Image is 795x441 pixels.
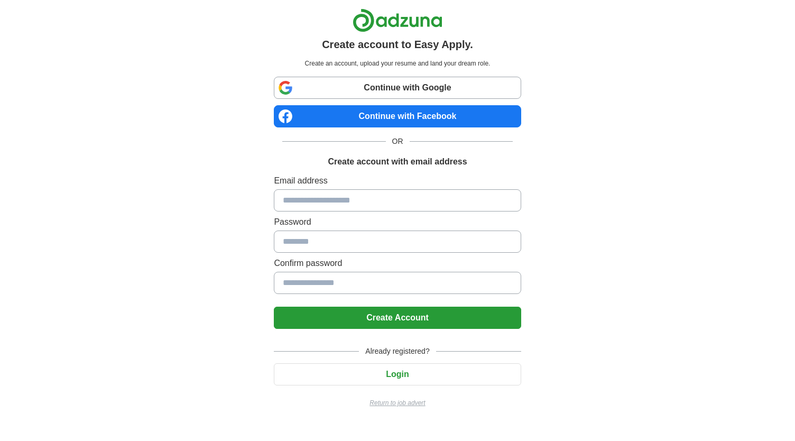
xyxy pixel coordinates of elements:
label: Password [274,216,521,228]
button: Create Account [274,307,521,329]
a: Return to job advert [274,398,521,408]
span: Already registered? [359,346,436,357]
h1: Create account with email address [328,155,467,168]
a: Continue with Facebook [274,105,521,127]
a: Login [274,370,521,379]
label: Email address [274,174,521,187]
h1: Create account to Easy Apply. [322,36,473,52]
a: Continue with Google [274,77,521,99]
img: Adzuna logo [353,8,442,32]
p: Create an account, upload your resume and land your dream role. [276,59,519,68]
button: Login [274,363,521,385]
span: OR [386,136,410,147]
label: Confirm password [274,257,521,270]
